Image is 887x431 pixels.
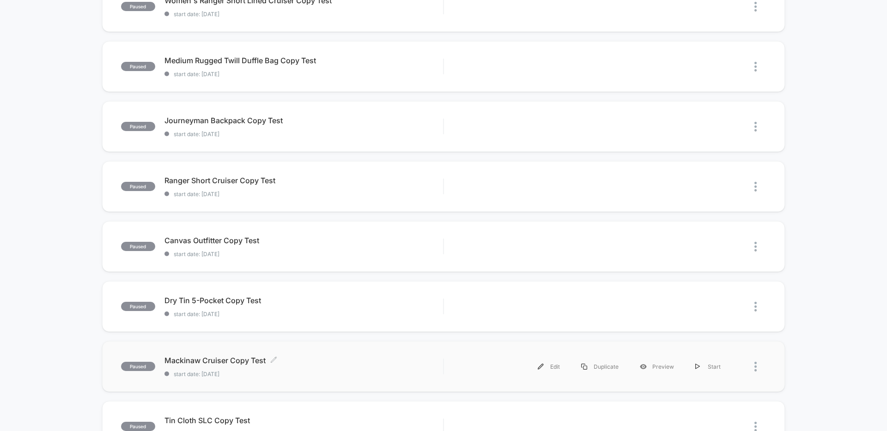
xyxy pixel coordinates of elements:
[754,362,757,371] img: close
[164,176,443,185] span: Ranger Short Cruiser Copy Test
[754,302,757,311] img: close
[121,62,155,71] span: paused
[121,2,155,11] span: paused
[164,71,443,78] span: start date: [DATE]
[164,236,443,245] span: Canvas Outfitter Copy Test
[121,122,155,131] span: paused
[164,311,443,317] span: start date: [DATE]
[121,182,155,191] span: paused
[164,356,443,365] span: Mackinaw Cruiser Copy Test
[121,242,155,251] span: paused
[527,356,571,377] div: Edit
[164,191,443,198] span: start date: [DATE]
[571,356,629,377] div: Duplicate
[754,62,757,72] img: close
[121,422,155,431] span: paused
[164,296,443,305] span: Dry Tin 5-Pocket Copy Test
[754,242,757,251] img: close
[754,122,757,132] img: close
[754,2,757,12] img: close
[629,356,685,377] div: Preview
[164,56,443,65] span: Medium Rugged Twill Duffle Bag Copy Test
[164,116,443,125] span: Journeyman Backpack Copy Test
[754,182,757,192] img: close
[164,416,443,425] span: Tin Cloth SLC Copy Test
[164,11,443,18] span: start date: [DATE]
[695,364,700,370] img: menu
[685,356,731,377] div: Start
[121,302,155,311] span: paused
[164,251,443,257] span: start date: [DATE]
[538,364,544,370] img: menu
[164,371,443,377] span: start date: [DATE]
[121,362,155,371] span: paused
[581,364,587,370] img: menu
[164,131,443,138] span: start date: [DATE]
